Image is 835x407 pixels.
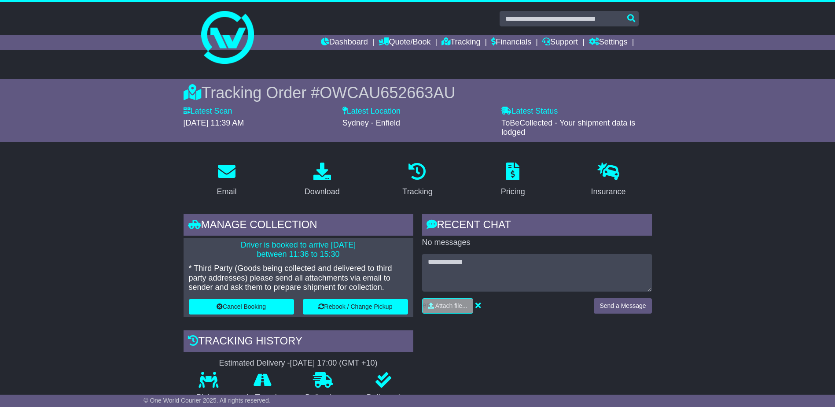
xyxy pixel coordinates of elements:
p: Delivered [353,393,413,403]
a: Support [542,35,578,50]
a: Pricing [495,159,531,201]
p: In Transit [233,393,292,403]
a: Tracking [441,35,480,50]
div: [DATE] 17:00 (GMT +10) [290,359,378,368]
p: * Third Party (Goods being collected and delivered to third party addresses) please send all atta... [189,264,408,292]
a: Insurance [585,159,632,201]
div: Email [217,186,236,198]
a: Financials [491,35,531,50]
span: [DATE] 11:39 AM [184,118,244,127]
button: Send a Message [594,298,651,314]
a: Tracking [397,159,438,201]
p: Driver is booked to arrive [DATE] between 11:36 to 15:30 [189,240,408,259]
p: Delivering [292,393,354,403]
div: Manage collection [184,214,413,238]
a: Settings [589,35,628,50]
span: Sydney - Enfield [342,118,400,127]
span: ToBeCollected - Your shipment data is lodged [501,118,635,137]
div: Pricing [501,186,525,198]
div: Download [305,186,340,198]
a: Download [299,159,346,201]
label: Latest Location [342,107,401,116]
div: Insurance [591,186,626,198]
a: Quote/Book [379,35,430,50]
a: Dashboard [321,35,368,50]
div: RECENT CHAT [422,214,652,238]
div: Estimated Delivery - [184,359,413,368]
p: No messages [422,238,652,248]
div: Tracking [402,186,432,198]
label: Latest Status [501,107,558,116]
a: Email [211,159,242,201]
p: Pickup [184,393,234,403]
button: Cancel Booking [189,299,294,314]
span: © One World Courier 2025. All rights reserved. [143,397,271,404]
label: Latest Scan [184,107,232,116]
span: OWCAU652663AU [320,84,455,102]
div: Tracking history [184,330,413,354]
div: Tracking Order # [184,83,652,102]
button: Rebook / Change Pickup [303,299,408,314]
